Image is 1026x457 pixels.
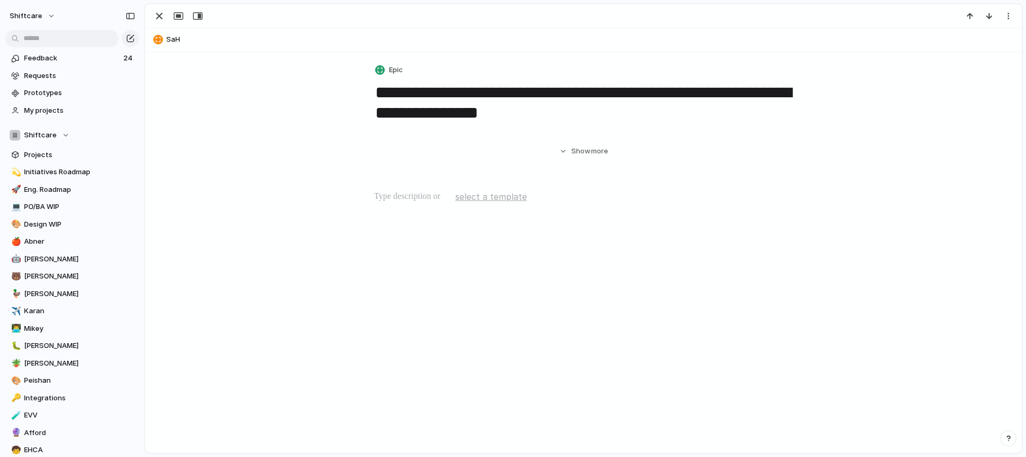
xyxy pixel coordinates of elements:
button: select a template [454,189,528,205]
div: ✈️ [11,305,19,317]
div: 🚀 [11,183,19,196]
button: shiftcare [5,7,61,25]
span: [PERSON_NAME] [24,254,135,265]
a: Prototypes [5,85,139,101]
span: Abner [24,236,135,247]
span: Show [571,146,590,157]
button: 🦆 [10,289,20,299]
div: 🎨 [11,218,19,230]
span: Epic [389,65,403,75]
button: 🪴 [10,358,20,369]
span: Initiatives Roadmap [24,167,135,177]
a: 🚀Eng. Roadmap [5,182,139,198]
span: Requests [24,71,135,81]
a: My projects [5,103,139,119]
div: 🤖 [11,253,19,265]
span: 24 [123,53,135,64]
div: 🐛 [11,340,19,352]
a: 👨‍💻Mikey [5,321,139,337]
button: 🧒 [10,445,20,455]
span: Prototypes [24,88,135,98]
span: [PERSON_NAME] [24,271,135,282]
span: SaH [166,34,1017,45]
a: ✈️Karan [5,303,139,319]
div: 🔮 [11,427,19,439]
span: select a template [455,190,527,203]
span: shiftcare [10,11,42,21]
button: 🐛 [10,340,20,351]
span: more [591,146,608,157]
a: 💻PO/BA WIP [5,199,139,215]
span: Feedback [24,53,120,64]
a: 💫Initiatives Roadmap [5,164,139,180]
button: 💫 [10,167,20,177]
span: My projects [24,105,135,116]
div: 💫 [11,166,19,179]
span: Integrations [24,393,135,404]
button: ✈️ [10,306,20,316]
span: Eng. Roadmap [24,184,135,195]
span: Peishan [24,375,135,386]
div: 👨‍💻 [11,322,19,335]
a: Requests [5,68,139,84]
div: 💻 [11,201,19,213]
span: [PERSON_NAME] [24,340,135,351]
button: 🤖 [10,254,20,265]
span: Karan [24,306,135,316]
div: 🐻 [11,270,19,283]
button: 🚀 [10,184,20,195]
div: 🎨 [11,375,19,387]
span: PO/BA WIP [24,202,135,212]
span: Shiftcare [24,130,57,141]
a: 🐛[PERSON_NAME] [5,338,139,354]
span: Mikey [24,323,135,334]
a: 🐻[PERSON_NAME] [5,268,139,284]
button: 🔮 [10,428,20,438]
div: 🍎 [11,236,19,248]
span: EVV [24,410,135,421]
div: 🧪 [11,409,19,422]
span: EHCA [24,445,135,455]
a: 🔑Integrations [5,390,139,406]
a: Projects [5,147,139,163]
a: 🪴[PERSON_NAME] [5,355,139,371]
a: 🦆[PERSON_NAME] [5,286,139,302]
a: 🔮Afford [5,425,139,441]
button: Showmore [374,142,793,161]
span: [PERSON_NAME] [24,289,135,299]
button: 💻 [10,202,20,212]
div: 🧒 [11,444,19,456]
button: Epic [373,63,406,78]
a: 🤖[PERSON_NAME] [5,251,139,267]
button: 🎨 [10,219,20,230]
a: 🎨Peishan [5,373,139,389]
button: SaH [150,31,1017,48]
a: 🎨Design WIP [5,216,139,233]
span: Design WIP [24,219,135,230]
button: 🎨 [10,375,20,386]
span: Projects [24,150,135,160]
div: 🪴 [11,357,19,369]
button: 🔑 [10,393,20,404]
div: 🔑 [11,392,19,404]
button: 🐻 [10,271,20,282]
a: 🍎Abner [5,234,139,250]
button: 🧪 [10,410,20,421]
span: [PERSON_NAME] [24,358,135,369]
a: 🧪EVV [5,407,139,423]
